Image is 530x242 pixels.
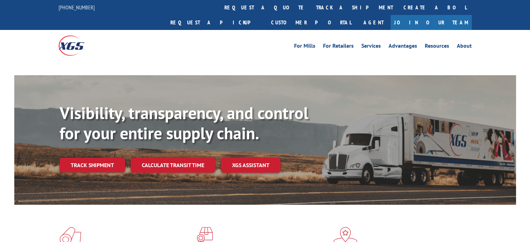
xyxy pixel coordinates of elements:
a: Customer Portal [266,15,356,30]
b: Visibility, transparency, and control for your entire supply chain. [60,102,308,144]
a: Request a pickup [165,15,266,30]
a: [PHONE_NUMBER] [59,4,95,11]
a: Agent [356,15,391,30]
a: Advantages [389,43,417,51]
a: XGS ASSISTANT [221,158,281,173]
a: Track shipment [60,158,125,172]
a: For Mills [294,43,315,51]
a: Services [361,43,381,51]
a: For Retailers [323,43,354,51]
a: Calculate transit time [131,158,215,173]
a: Resources [425,43,449,51]
a: Join Our Team [391,15,472,30]
a: About [457,43,472,51]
